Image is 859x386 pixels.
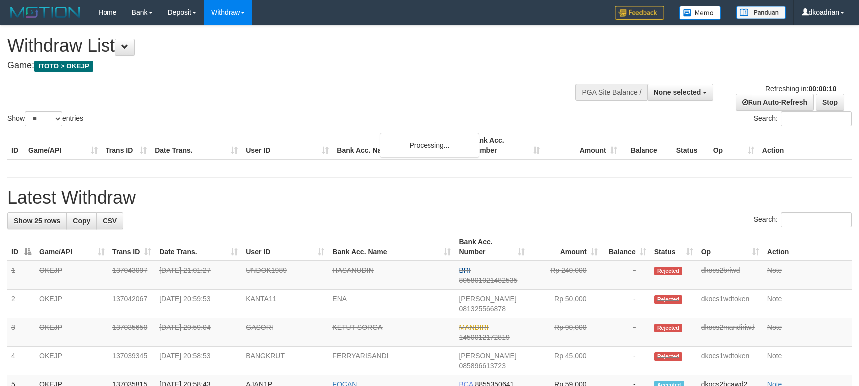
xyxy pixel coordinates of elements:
span: Copy 805801021482535 to clipboard [459,276,517,284]
th: Game/API [24,131,102,160]
td: GASORI [242,318,328,347]
a: Note [767,266,782,274]
span: CSV [103,217,117,225]
input: Search: [781,111,852,126]
span: Rejected [654,267,682,275]
td: Rp 50,000 [529,290,602,318]
a: ENA [332,295,347,303]
h1: Withdraw List [7,36,563,56]
th: Amount [544,131,621,160]
td: [DATE] 20:59:04 [155,318,242,347]
td: 4 [7,347,35,375]
a: Copy [66,212,97,229]
span: Refreshing in: [765,85,836,93]
td: OKEJP [35,347,108,375]
span: Copy 081325566878 to clipboard [459,305,505,313]
td: OKEJP [35,318,108,347]
label: Show entries [7,111,83,126]
span: [PERSON_NAME] [459,352,516,360]
span: ITOTO > OKEJP [34,61,93,72]
img: panduan.png [736,6,786,19]
span: Rejected [654,295,682,304]
th: User ID: activate to sort column ascending [242,233,328,261]
th: Action [758,131,852,160]
td: Rp 45,000 [529,347,602,375]
td: 137039345 [108,347,155,375]
a: Run Auto-Refresh [736,94,814,111]
td: dkocs2mandiriwd [697,318,763,347]
td: - [602,261,650,290]
span: Copy 1450012172819 to clipboard [459,333,509,341]
div: Processing... [380,133,479,158]
th: Bank Acc. Name [333,131,466,160]
a: KETUT SORGA [332,323,382,331]
td: BANGKRUT [242,347,328,375]
td: 137043097 [108,261,155,290]
td: - [602,318,650,347]
a: Note [767,295,782,303]
td: [DATE] 20:58:53 [155,347,242,375]
th: Date Trans.: activate to sort column ascending [155,233,242,261]
span: Copy 085896613723 to clipboard [459,362,505,370]
td: dkocs1wdtoken [697,290,763,318]
td: - [602,347,650,375]
td: 3 [7,318,35,347]
h4: Game: [7,61,563,71]
td: - [602,290,650,318]
img: Feedback.jpg [615,6,664,20]
h1: Latest Withdraw [7,188,852,208]
th: Action [763,233,852,261]
span: [PERSON_NAME] [459,295,516,303]
th: Op [709,131,758,160]
td: dkocs2briwd [697,261,763,290]
th: Bank Acc. Number: activate to sort column ascending [455,233,528,261]
td: 137042067 [108,290,155,318]
span: None selected [654,88,701,96]
a: Stop [816,94,844,111]
label: Search: [754,212,852,227]
td: OKEJP [35,261,108,290]
th: Balance: activate to sort column ascending [602,233,650,261]
span: Show 25 rows [14,217,60,225]
th: Date Trans. [151,131,242,160]
button: None selected [647,84,714,101]
span: BRI [459,266,470,274]
th: User ID [242,131,333,160]
span: Rejected [654,324,682,332]
td: Rp 90,000 [529,318,602,347]
td: Rp 240,000 [529,261,602,290]
td: 137035650 [108,318,155,347]
span: Copy [73,217,90,225]
th: Game/API: activate to sort column ascending [35,233,108,261]
th: Trans ID [102,131,151,160]
div: PGA Site Balance / [575,84,647,101]
td: KANTA11 [242,290,328,318]
img: MOTION_logo.png [7,5,83,20]
td: [DATE] 21:01:27 [155,261,242,290]
a: CSV [96,212,123,229]
strong: 00:00:10 [808,85,836,93]
span: MANDIRI [459,323,488,331]
th: Trans ID: activate to sort column ascending [108,233,155,261]
span: Rejected [654,352,682,361]
th: Status [672,131,709,160]
td: 2 [7,290,35,318]
td: dkocs1wdtoken [697,347,763,375]
th: Op: activate to sort column ascending [697,233,763,261]
td: UNDOK1989 [242,261,328,290]
img: Button%20Memo.svg [679,6,721,20]
td: OKEJP [35,290,108,318]
th: ID: activate to sort column descending [7,233,35,261]
th: Status: activate to sort column ascending [650,233,697,261]
a: FERRYARISANDI [332,352,388,360]
th: Balance [621,131,672,160]
td: [DATE] 20:59:53 [155,290,242,318]
select: Showentries [25,111,62,126]
a: HASANUDIN [332,266,373,274]
a: Note [767,352,782,360]
a: Note [767,323,782,331]
th: ID [7,131,24,160]
input: Search: [781,212,852,227]
th: Bank Acc. Number [466,131,543,160]
a: Show 25 rows [7,212,67,229]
